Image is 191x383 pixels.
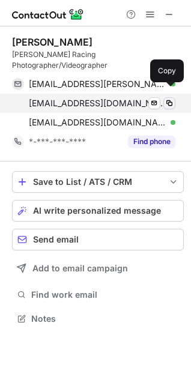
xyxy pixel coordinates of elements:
[12,258,184,279] button: Add to email campaign
[128,136,175,148] button: Reveal Button
[31,289,179,300] span: Find work email
[32,264,128,273] span: Add to email campaign
[12,286,184,303] button: Find work email
[12,310,184,327] button: Notes
[31,313,179,324] span: Notes
[12,171,184,193] button: save-profile-one-click
[12,36,92,48] div: [PERSON_NAME]
[33,206,161,216] span: AI write personalized message
[29,98,166,109] span: [EMAIL_ADDRESS][DOMAIN_NAME]
[12,49,184,71] div: [PERSON_NAME] Racing Photographer/Videographer
[29,117,166,128] span: [EMAIL_ADDRESS][DOMAIN_NAME]
[29,79,166,89] span: [EMAIL_ADDRESS][PERSON_NAME][DOMAIN_NAME]
[33,235,79,244] span: Send email
[12,200,184,222] button: AI write personalized message
[33,177,163,187] div: Save to List / ATS / CRM
[12,229,184,250] button: Send email
[12,7,84,22] img: ContactOut v5.3.10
